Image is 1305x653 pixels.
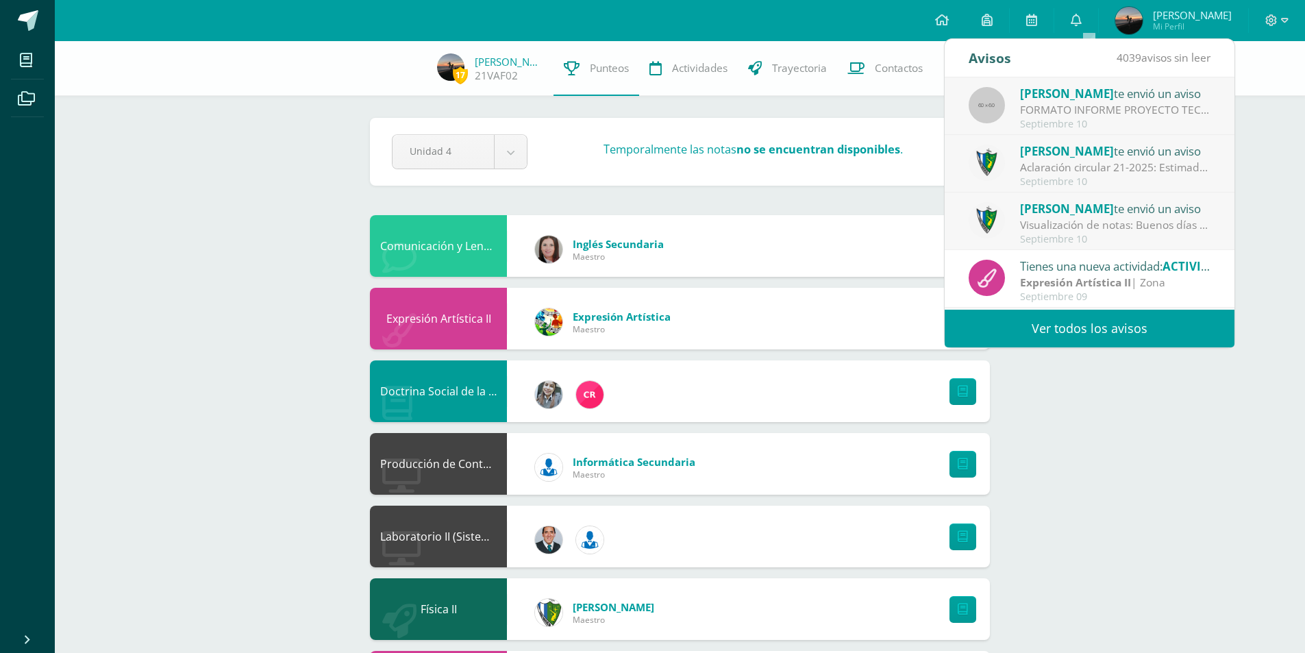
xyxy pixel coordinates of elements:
[573,455,695,469] span: Informática Secundaria
[736,141,900,157] strong: no se encuentran disponibles
[554,41,639,96] a: Punteos
[1163,258,1226,274] span: ACTIVIDAD
[1020,119,1210,130] div: Septiembre 10
[370,215,507,277] div: Comunicación y Lenguaje L3 Inglés
[370,506,507,567] div: Laboratorio II (Sistema Operativo Macintoch)
[535,454,562,481] img: 6ed6846fa57649245178fca9fc9a58dd.png
[875,61,923,75] span: Contactos
[1020,160,1210,175] div: Aclaración circular 21-2025: Estimados padres y estudiantes, es un gusto saludarlos. Únicamente c...
[370,288,507,349] div: Expresión Artística II
[437,53,464,81] img: adda248ed197d478fb388b66fa81bb8e.png
[738,41,837,96] a: Trayectoria
[1117,50,1141,65] span: 4039
[772,61,827,75] span: Trayectoria
[393,135,527,169] a: Unidad 4
[573,237,664,251] span: Inglés Secundaria
[1020,275,1131,290] strong: Expresión Artística II
[1020,84,1210,102] div: te envió un aviso
[590,61,629,75] span: Punteos
[535,236,562,263] img: 8af0450cf43d44e38c4a1497329761f3.png
[639,41,738,96] a: Actividades
[1153,21,1232,32] span: Mi Perfil
[1020,143,1114,159] span: [PERSON_NAME]
[475,69,518,83] a: 21VAF02
[535,381,562,408] img: cba4c69ace659ae4cf02a5761d9a2473.png
[1020,201,1114,217] span: [PERSON_NAME]
[573,600,654,614] span: [PERSON_NAME]
[535,526,562,554] img: 2306758994b507d40baaa54be1d4aa7e.png
[969,145,1005,181] img: 9f174a157161b4ddbe12118a61fed988.png
[945,310,1234,347] a: Ver todos los avisos
[969,202,1005,238] img: 9f174a157161b4ddbe12118a61fed988.png
[1020,275,1210,291] div: | Zona
[837,41,933,96] a: Contactos
[475,55,543,69] a: [PERSON_NAME]
[1020,199,1210,217] div: te envió un aviso
[453,66,468,84] span: 17
[1020,142,1210,160] div: te envió un aviso
[573,614,654,626] span: Maestro
[1020,217,1210,233] div: Visualización de notas: Buenos días estimados padres y estudiantes, es un gusto saludarlos. Por e...
[969,87,1005,123] img: 60x60
[1020,257,1210,275] div: Tienes una nueva actividad:
[573,469,695,480] span: Maestro
[1020,176,1210,188] div: Septiembre 10
[573,323,671,335] span: Maestro
[576,381,604,408] img: 866c3f3dc5f3efb798120d7ad13644d9.png
[370,433,507,495] div: Producción de Contenidos Digitales
[672,61,728,75] span: Actividades
[1153,8,1232,22] span: [PERSON_NAME]
[1115,7,1143,34] img: adda248ed197d478fb388b66fa81bb8e.png
[1117,50,1210,65] span: avisos sin leer
[1020,86,1114,101] span: [PERSON_NAME]
[410,135,477,167] span: Unidad 4
[573,251,664,262] span: Maestro
[969,39,1011,77] div: Avisos
[370,360,507,422] div: Doctrina Social de la Iglesia
[370,578,507,640] div: Física II
[535,308,562,336] img: 159e24a6ecedfdf8f489544946a573f0.png
[1020,234,1210,245] div: Septiembre 10
[535,599,562,626] img: d7d6d148f6dec277cbaab50fee73caa7.png
[573,310,671,323] span: Expresión Artística
[1020,102,1210,118] div: FORMATO INFORME PROYECTO TECNOLÓGICO: Alumnos Graduandos: Por este medio se adjunta el formato en...
[604,141,903,157] h3: Temporalmente las notas .
[576,526,604,554] img: 6ed6846fa57649245178fca9fc9a58dd.png
[1020,291,1210,303] div: Septiembre 09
